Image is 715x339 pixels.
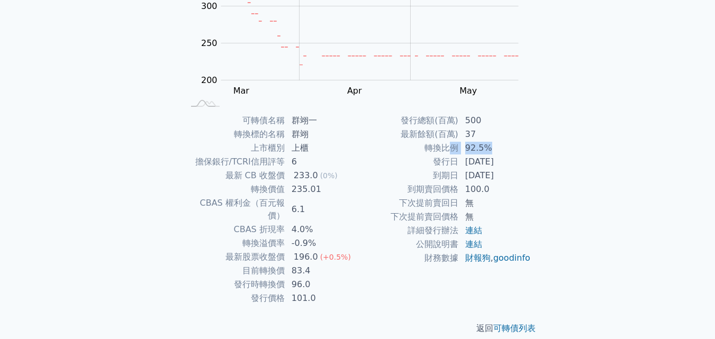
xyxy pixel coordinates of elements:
td: 財務數據 [358,251,459,265]
a: 可轉債列表 [493,323,536,333]
p: 返回 [171,322,544,335]
td: 發行時轉換價 [184,278,285,291]
td: 4.0% [285,223,358,236]
td: 發行日 [358,155,459,169]
td: 最新 CB 收盤價 [184,169,285,182]
td: 下次提前賣回價格 [358,210,459,224]
tspan: 300 [201,1,218,11]
td: 37 [459,127,531,141]
td: 235.01 [285,182,358,196]
td: 6.1 [285,196,358,223]
td: 到期賣回價格 [358,182,459,196]
td: 最新餘額(百萬) [358,127,459,141]
td: 群翊一 [285,114,358,127]
td: 公開說明書 [358,237,459,251]
td: 無 [459,210,531,224]
tspan: 250 [201,38,218,48]
td: 上市櫃別 [184,141,285,155]
td: 轉換價值 [184,182,285,196]
td: 目前轉換價 [184,264,285,278]
div: 196.0 [292,251,320,263]
a: 連結 [465,225,482,235]
span: (0%) [320,171,338,180]
td: 可轉債名稱 [184,114,285,127]
td: 最新股票收盤價 [184,250,285,264]
iframe: Chat Widget [662,288,715,339]
td: 92.5% [459,141,531,155]
td: CBAS 折現率 [184,223,285,236]
td: 群翊 [285,127,358,141]
td: [DATE] [459,155,531,169]
td: 擔保銀行/TCRI信用評等 [184,155,285,169]
div: 233.0 [292,169,320,182]
td: 下次提前賣回日 [358,196,459,210]
td: 6 [285,155,358,169]
td: -0.9% [285,236,358,250]
tspan: 200 [201,75,218,85]
td: 到期日 [358,169,459,182]
a: 連結 [465,239,482,249]
td: 轉換比例 [358,141,459,155]
td: 83.4 [285,264,358,278]
a: goodinfo [493,253,530,263]
span: (+0.5%) [320,253,351,261]
td: 500 [459,114,531,127]
td: [DATE] [459,169,531,182]
td: 上櫃 [285,141,358,155]
td: 100.0 [459,182,531,196]
tspan: Apr [347,86,362,96]
td: 發行總額(百萬) [358,114,459,127]
td: 無 [459,196,531,210]
td: 101.0 [285,291,358,305]
tspan: May [459,86,477,96]
td: 發行價格 [184,291,285,305]
td: 詳細發行辦法 [358,224,459,237]
td: 轉換標的名稱 [184,127,285,141]
a: 財報狗 [465,253,491,263]
div: 聊天小工具 [662,288,715,339]
tspan: Mar [233,86,250,96]
td: , [459,251,531,265]
td: CBAS 權利金（百元報價） [184,196,285,223]
td: 轉換溢價率 [184,236,285,250]
td: 96.0 [285,278,358,291]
